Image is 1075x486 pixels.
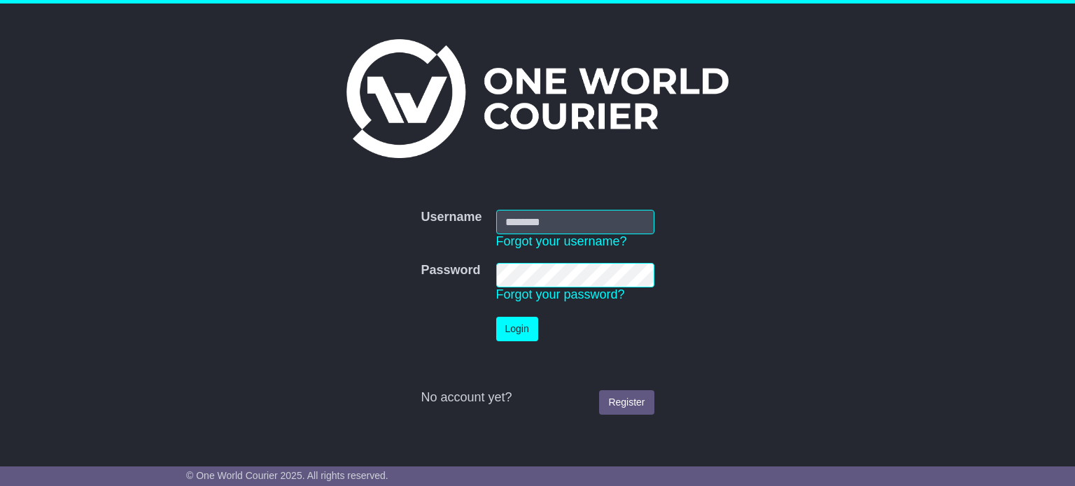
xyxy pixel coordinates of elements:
[599,390,654,415] a: Register
[421,263,480,278] label: Password
[346,39,729,158] img: One World
[421,210,482,225] label: Username
[186,470,388,481] span: © One World Courier 2025. All rights reserved.
[496,317,538,341] button: Login
[496,287,625,301] a: Forgot your password?
[496,234,627,248] a: Forgot your username?
[421,390,654,406] div: No account yet?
